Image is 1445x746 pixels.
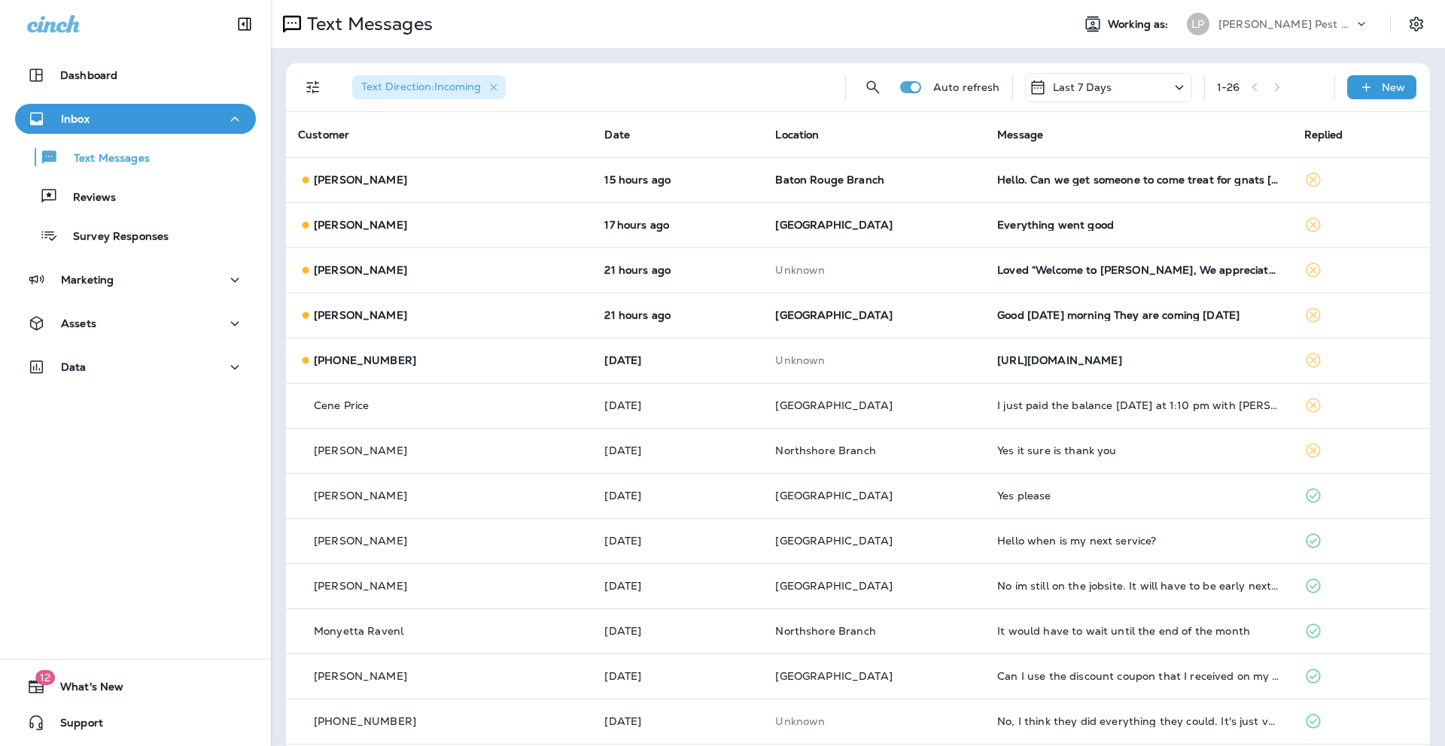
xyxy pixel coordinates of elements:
[604,219,751,231] p: Aug 10, 2025 02:05 PM
[997,219,1279,231] div: Everything went good
[997,715,1279,727] div: No, I think they did everything they could. It's just very shocking to me. I've never seen this m...
[15,180,256,212] button: Reviews
[301,13,433,35] p: Text Messages
[775,624,875,638] span: Northshore Branch
[604,444,751,456] p: Aug 8, 2025 11:59 AM
[997,670,1279,682] div: Can I use the discount coupon that I received on my balance?
[61,361,87,373] p: Data
[604,128,630,141] span: Date
[775,218,892,232] span: [GEOGRAPHIC_DATA]
[298,128,349,141] span: Customer
[604,535,751,547] p: Aug 7, 2025 10:43 AM
[314,535,407,547] p: [PERSON_NAME]
[224,9,266,39] button: Collapse Sidebar
[45,717,103,735] span: Support
[298,72,328,102] button: Filters
[314,490,407,502] p: [PERSON_NAME]
[858,72,888,102] button: Search Messages
[604,670,751,682] p: Aug 6, 2025 05:55 AM
[1108,18,1172,31] span: Working as:
[361,80,481,93] span: Text Direction : Incoming
[58,191,116,205] p: Reviews
[314,219,407,231] p: [PERSON_NAME]
[604,399,751,411] p: Aug 8, 2025 02:40 PM
[61,113,90,125] p: Inbox
[314,625,403,637] p: Monyetta Ravenl
[775,264,973,276] p: This customer does not have a last location and the phone number they messaged is not assigned to...
[604,309,751,321] p: Aug 10, 2025 10:33 AM
[314,399,369,411] p: Cene Price
[997,309,1279,321] div: Good Sunday morning They are coming this Wednesday
[1053,81,1112,93] p: Last 7 Days
[997,535,1279,547] div: Hello when is my next service?
[61,274,114,286] p: Marketing
[775,308,892,322] span: [GEOGRAPHIC_DATA]
[15,141,256,173] button: Text Messages
[604,580,751,592] p: Aug 6, 2025 03:05 PM
[15,352,256,382] button: Data
[15,708,256,738] button: Support
[1187,13,1209,35] div: LP
[352,75,506,99] div: Text Direction:Incoming
[314,309,407,321] p: [PERSON_NAME]
[604,625,751,637] p: Aug 6, 2025 01:02 PM
[997,354,1279,366] div: https://www.cricketwireless.com/support/protect-my-phone/cricket-protect.html?utm_source=dt-minus1
[60,69,117,81] p: Dashboard
[314,174,407,186] p: [PERSON_NAME]
[933,81,1000,93] p: Auto refresh
[1218,18,1354,30] p: [PERSON_NAME] Pest Control
[775,489,892,502] span: [GEOGRAPHIC_DATA]
[314,444,407,456] p: [PERSON_NAME]
[775,173,884,186] span: Baton Rouge Branch
[15,672,256,702] button: 12What's New
[35,670,55,685] span: 12
[997,399,1279,411] div: I just paid the balance today at 1:10 pm with Brittany and updated my email address. I had a temp...
[997,625,1279,637] div: It would have to wait until the end of the month
[997,444,1279,456] div: Yes it sure is thank you
[604,490,751,502] p: Aug 7, 2025 02:53 PM
[15,60,256,90] button: Dashboard
[45,681,123,699] span: What's New
[775,399,892,412] span: [GEOGRAPHIC_DATA]
[15,265,256,295] button: Marketing
[15,220,256,251] button: Survey Responses
[604,715,751,727] p: Aug 5, 2025 11:34 PM
[59,152,150,166] p: Text Messages
[1382,81,1405,93] p: New
[997,490,1279,502] div: Yes please
[15,104,256,134] button: Inbox
[1403,11,1430,38] button: Settings
[997,580,1279,592] div: No im still on the jobsite. It will have to be early next week.
[314,580,407,592] p: [PERSON_NAME]
[1304,128,1343,141] span: Replied
[1217,81,1240,93] div: 1 - 26
[58,230,169,244] p: Survey Responses
[61,317,96,329] p: Assets
[314,354,416,366] p: [PHONE_NUMBER]
[604,354,751,366] p: Aug 9, 2025 07:45 PM
[15,308,256,338] button: Assets
[314,264,407,276] p: [PERSON_NAME]
[314,715,416,727] p: [PHONE_NUMBER]
[997,128,1043,141] span: Message
[775,444,875,457] span: Northshore Branch
[314,670,407,682] p: [PERSON_NAME]
[604,264,751,276] p: Aug 10, 2025 10:51 AM
[997,264,1279,276] div: Loved “Welcome to LaJaunie's, We appreciate your support Brooke. By the way, you're locked in for...
[997,174,1279,186] div: Hello. Can we get someone to come treat for gnats tomorrow. We are innundated with them
[775,669,892,683] span: [GEOGRAPHIC_DATA]
[775,354,973,366] p: This customer does not have a last location and the phone number they messaged is not assigned to...
[775,579,892,593] span: [GEOGRAPHIC_DATA]
[775,128,819,141] span: Location
[775,715,973,727] p: This customer does not have a last location and the phone number they messaged is not assigned to...
[775,534,892,547] span: [GEOGRAPHIC_DATA]
[604,174,751,186] p: Aug 10, 2025 04:19 PM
